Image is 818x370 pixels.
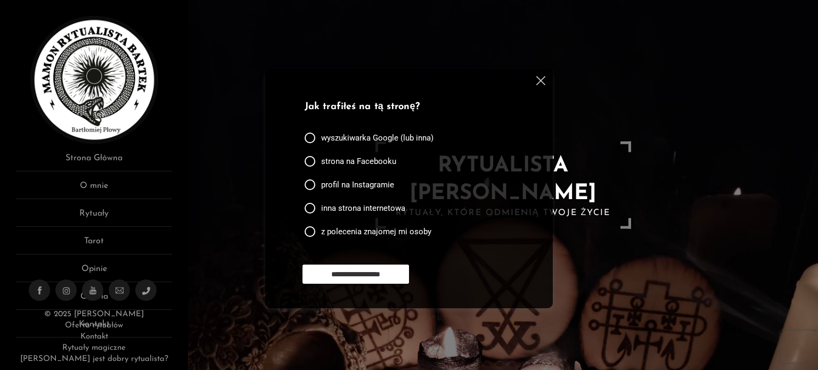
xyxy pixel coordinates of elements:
img: cross.svg [536,76,545,85]
a: [PERSON_NAME] jest dobry rytualista? [20,355,168,363]
span: profil na Instagramie [321,179,394,190]
span: strona na Facebooku [321,156,396,167]
a: Rytuały magiczne [62,344,125,352]
p: Jak trafiłeś na tą stronę? [305,100,509,114]
a: Strona Główna [16,152,172,171]
a: Oferta rytuałów [65,322,122,330]
a: Opinie [16,262,172,282]
a: Rytuały [16,207,172,227]
span: wyszukiwarka Google (lub inna) [321,133,433,143]
span: inna strona internetowa [321,203,405,213]
img: Rytualista Bartek [30,16,158,144]
a: O mnie [16,179,172,199]
a: Tarot [16,235,172,254]
a: Kontakt [80,333,108,341]
span: z polecenia znajomej mi osoby [321,226,431,237]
